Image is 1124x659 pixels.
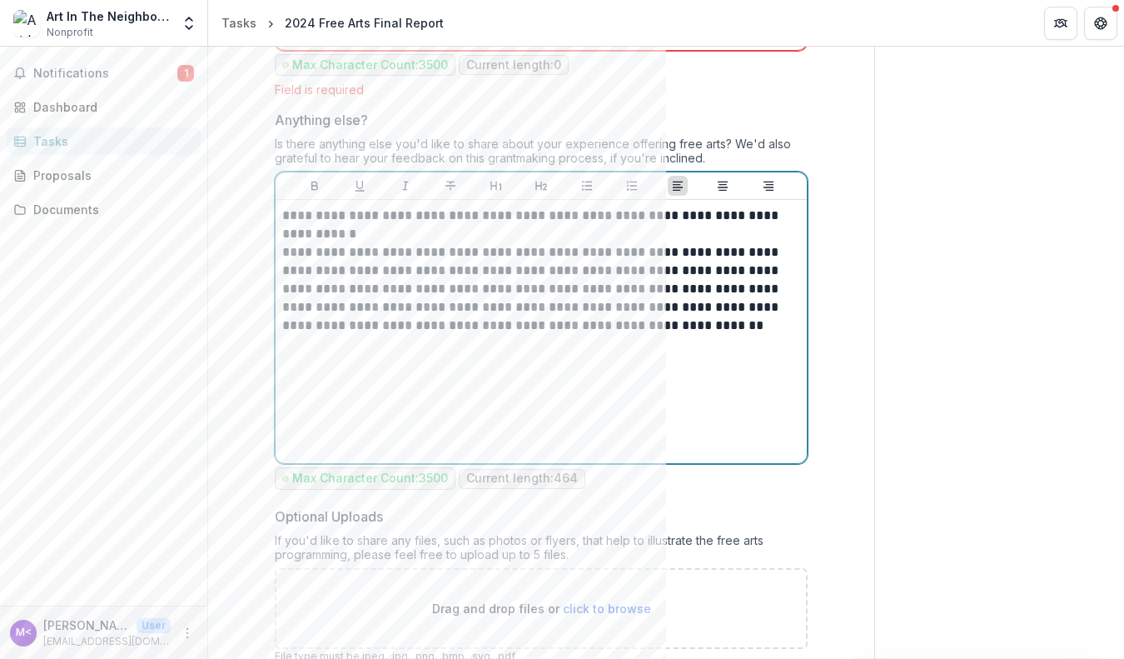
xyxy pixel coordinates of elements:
[13,10,40,37] img: Art In The Neighborhood
[395,176,415,196] button: Italicize
[7,162,201,189] a: Proposals
[177,65,194,82] span: 1
[43,634,171,649] p: [EMAIL_ADDRESS][DOMAIN_NAME]
[275,110,368,130] p: Anything else?
[292,472,448,486] p: Max Character Count: 3500
[33,98,187,116] div: Dashboard
[466,58,561,72] p: Current length: 0
[285,14,444,32] div: 2024 Free Arts Final Report
[432,600,651,617] p: Drag and drop files or
[668,176,688,196] button: Align Left
[177,623,197,643] button: More
[622,176,642,196] button: Ordered List
[531,176,551,196] button: Heading 2
[16,627,32,638] div: Mollie Burke <artintheneighborhoodvt@gmail.com>
[47,25,93,40] span: Nonprofit
[215,11,450,35] nav: breadcrumb
[1084,7,1117,40] button: Get Help
[137,618,171,633] p: User
[350,176,370,196] button: Underline
[1044,7,1077,40] button: Partners
[33,67,177,81] span: Notifications
[486,176,506,196] button: Heading 1
[275,82,808,97] div: Field is required
[47,7,171,25] div: Art In The Neighborhood
[440,176,460,196] button: Strike
[33,132,187,150] div: Tasks
[275,137,808,172] div: Is there anything else you'd like to share about your experience offering free arts? We'd also gr...
[33,167,187,184] div: Proposals
[577,176,597,196] button: Bullet List
[292,58,448,72] p: Max Character Count: 3500
[758,176,778,196] button: Align Right
[305,176,325,196] button: Bold
[466,472,578,486] p: Current length: 464
[221,14,256,32] div: Tasks
[33,201,187,218] div: Documents
[7,93,201,121] a: Dashboard
[177,7,201,40] button: Open entity switcher
[43,617,130,634] p: [PERSON_NAME] <[EMAIL_ADDRESS][DOMAIN_NAME]>
[713,176,733,196] button: Align Center
[563,602,651,616] span: click to browse
[7,60,201,87] button: Notifications1
[275,507,383,527] p: Optional Uploads
[7,196,201,223] a: Documents
[7,127,201,155] a: Tasks
[275,533,808,568] div: If you'd like to share any files, such as photos or flyers, that help to illustrate the free arts...
[215,11,263,35] a: Tasks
